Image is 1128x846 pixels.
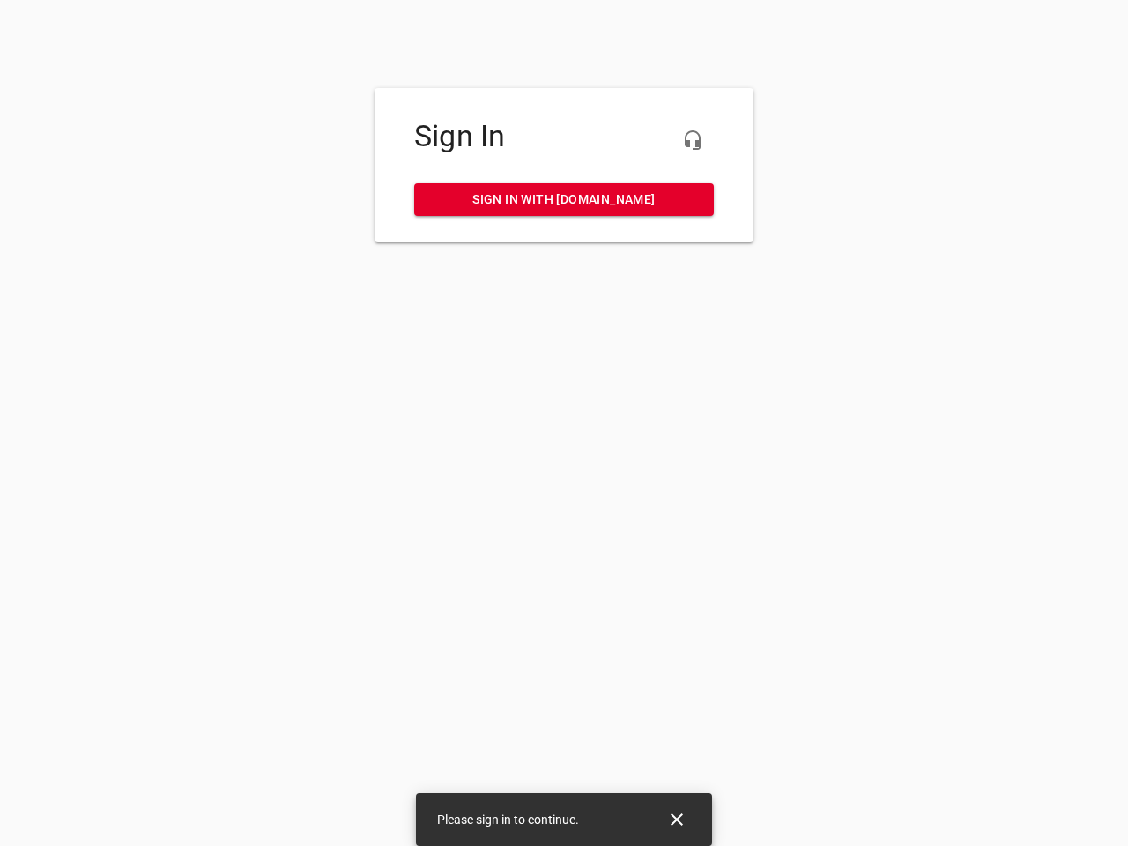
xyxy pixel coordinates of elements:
[414,119,714,154] h4: Sign In
[428,189,700,211] span: Sign in with [DOMAIN_NAME]
[672,119,714,161] button: Live Chat
[656,798,698,841] button: Close
[414,183,714,216] a: Sign in with [DOMAIN_NAME]
[437,813,579,827] span: Please sign in to continue.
